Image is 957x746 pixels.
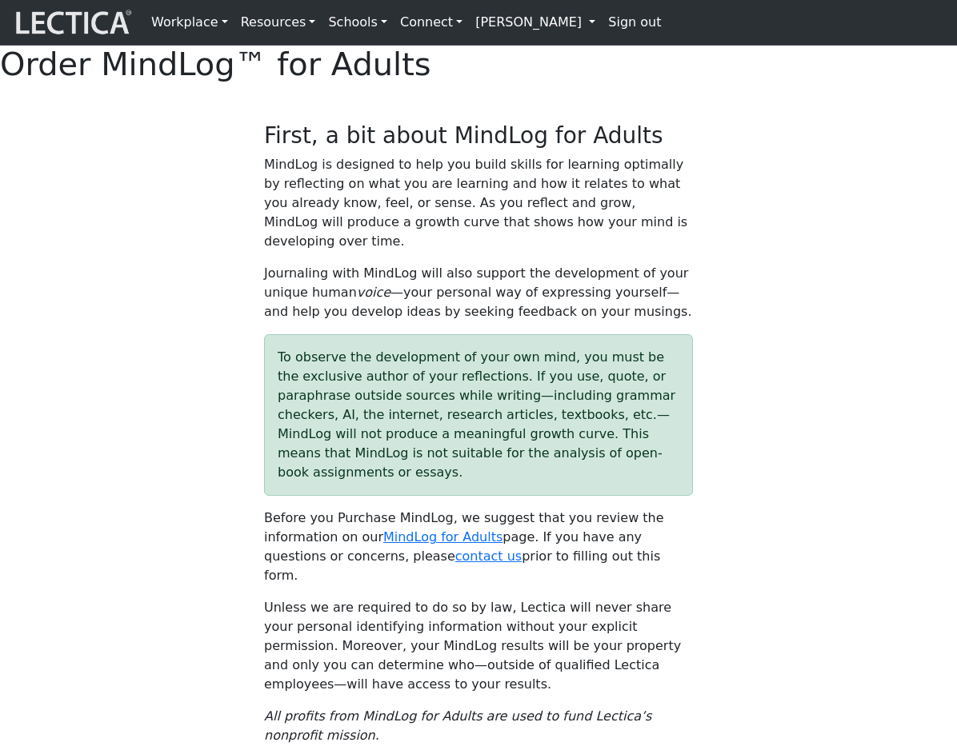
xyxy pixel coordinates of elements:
[264,708,651,743] i: All profits from MindLog for Adults are used to fund Lectica’s nonprofit mission.
[264,334,693,496] div: To observe the development of your own mind, you must be the exclusive author of your reflections...
[234,6,322,38] a: Resources
[357,285,390,300] em: voice
[602,6,667,38] a: Sign out
[12,7,132,38] img: lecticalive
[264,509,693,585] p: Before you Purchase MindLog, we suggest that you review the information on our page. If you have ...
[145,6,234,38] a: Workplace
[469,6,602,38] a: [PERSON_NAME]
[322,6,394,38] a: Schools
[455,549,522,564] a: contact us
[264,598,693,694] p: Unless we are required to do so by law, Lectica will never share your personal identifying inform...
[383,529,503,545] a: MindLog for Adults
[394,6,469,38] a: Connect
[264,264,693,321] p: Journaling with MindLog will also support the development of your unique human —your personal way...
[264,122,693,150] h3: First, a bit about MindLog for Adults
[264,155,693,251] p: MindLog is designed to help you build skills for learning optimally by reflecting on what you are...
